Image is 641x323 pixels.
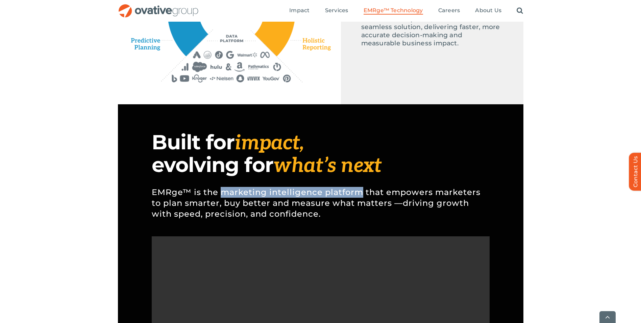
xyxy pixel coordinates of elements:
span: impact, [235,131,304,155]
span: what’s next [273,154,381,178]
a: OG_Full_horizontal_RGB [118,3,199,10]
h1: Built for evolving for [152,131,490,177]
a: Services [325,7,348,15]
path: Predictive Planning [168,3,208,55]
path: Predictive Planning [131,35,173,54]
a: Impact [289,7,310,15]
path: Holistic Reporting [255,11,295,56]
path: Holistic Reporting [299,37,331,52]
span: EMRge™ Technology [364,7,423,14]
span: Impact [289,7,310,14]
a: About Us [475,7,501,15]
p: EMRge™ is the marketing intelligence platform that empowers marketers to plan smarter, buy better... [152,177,490,230]
a: Search [517,7,523,15]
span: About Us [475,7,501,14]
a: Careers [438,7,460,15]
a: EMRge™ Technology [364,7,423,15]
span: Services [325,7,348,14]
span: Careers [438,7,460,14]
